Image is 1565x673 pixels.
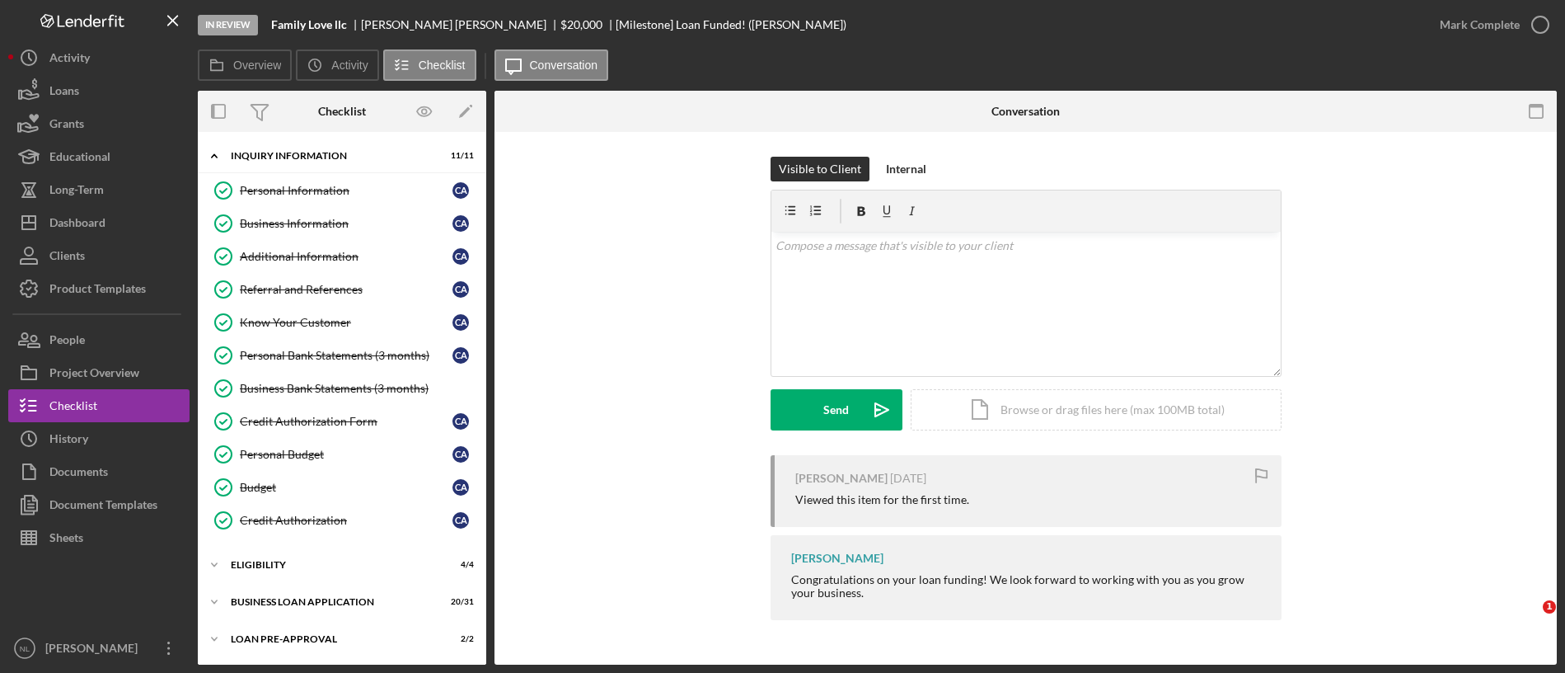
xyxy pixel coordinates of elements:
[779,157,861,181] div: Visible to Client
[8,41,190,74] button: Activity
[49,107,84,144] div: Grants
[771,157,869,181] button: Visible to Client
[8,323,190,356] a: People
[419,59,466,72] label: Checklist
[206,372,478,405] a: Business Bank Statements (3 months)
[361,18,560,31] div: [PERSON_NAME] [PERSON_NAME]
[991,105,1060,118] div: Conversation
[8,488,190,521] button: Document Templates
[452,479,469,496] div: C A
[240,217,452,230] div: Business Information
[240,283,452,296] div: Referral and References
[8,356,190,389] button: Project Overview
[20,644,30,653] text: NL
[240,382,477,395] div: Business Bank Statements (3 months)
[206,306,478,339] a: Know Your CustomerCA
[795,472,888,485] div: [PERSON_NAME]
[233,59,281,72] label: Overview
[49,272,146,309] div: Product Templates
[452,413,469,430] div: C A
[240,250,452,263] div: Additional Information
[1543,600,1556,614] span: 1
[231,634,433,644] div: LOAN PRE-APPROVAL
[444,634,474,644] div: 2 / 2
[206,471,478,504] a: BudgetCA
[8,422,190,455] button: History
[795,493,969,506] div: Viewed this item for the first time.
[49,206,105,243] div: Dashboard
[206,405,478,438] a: Credit Authorization FormCA
[452,347,469,364] div: C A
[231,151,433,161] div: INQUIRY INFORMATION
[452,182,469,199] div: C A
[206,438,478,471] a: Personal BudgetCA
[8,239,190,272] button: Clients
[49,521,83,558] div: Sheets
[49,173,104,210] div: Long-Term
[240,514,452,527] div: Credit Authorization
[8,206,190,239] button: Dashboard
[8,521,190,554] button: Sheets
[452,281,469,298] div: C A
[8,74,190,107] button: Loans
[41,632,148,669] div: [PERSON_NAME]
[791,552,883,565] div: [PERSON_NAME]
[231,560,433,570] div: ELIGIBILITY
[49,356,139,393] div: Project Overview
[296,49,378,81] button: Activity
[452,215,469,232] div: C A
[444,597,474,607] div: 20 / 31
[240,415,452,428] div: Credit Authorization Form
[240,481,452,494] div: Budget
[198,15,258,35] div: In Review
[452,446,469,463] div: C A
[49,323,85,360] div: People
[8,455,190,488] button: Documents
[240,184,452,197] div: Personal Information
[198,49,292,81] button: Overview
[318,105,366,118] div: Checklist
[8,140,190,173] button: Educational
[494,49,609,81] button: Conversation
[206,207,478,240] a: Business InformationCA
[49,239,85,276] div: Clients
[8,632,190,665] button: NL[PERSON_NAME]
[886,157,926,181] div: Internal
[8,107,190,140] button: Grants
[49,455,108,492] div: Documents
[1423,8,1557,41] button: Mark Complete
[452,512,469,529] div: C A
[206,240,478,273] a: Additional InformationCA
[823,389,849,431] div: Send
[878,157,935,181] button: Internal
[771,389,902,431] button: Send
[49,488,157,525] div: Document Templates
[8,389,190,422] button: Checklist
[8,173,190,206] button: Long-Term
[890,472,926,485] time: 2025-10-08 16:03
[206,504,478,537] a: Credit AuthorizationCA
[240,349,452,362] div: Personal Bank Statements (3 months)
[49,41,90,78] div: Activity
[240,448,452,461] div: Personal Budget
[8,272,190,305] button: Product Templates
[49,140,110,177] div: Educational
[231,597,433,607] div: BUSINESS LOAN APPLICATION
[206,339,478,372] a: Personal Bank Statements (3 months)CA
[444,151,474,161] div: 11 / 11
[560,18,602,31] div: $20,000
[49,74,79,111] div: Loans
[49,422,88,459] div: History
